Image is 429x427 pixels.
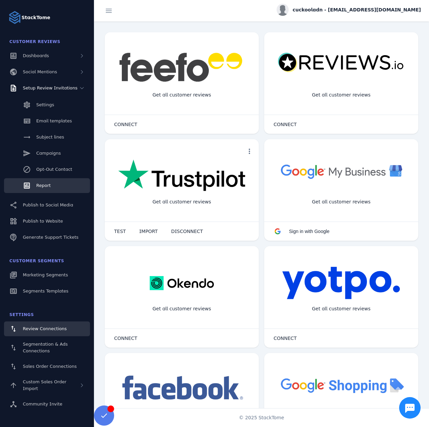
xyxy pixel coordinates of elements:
[107,332,144,345] button: CONNECT
[293,6,421,13] span: cuckooladn - [EMAIL_ADDRESS][DOMAIN_NAME]
[4,130,90,145] a: Subject lines
[4,230,90,245] a: Generate Support Tickets
[36,102,54,107] span: Settings
[4,397,90,412] a: Community Invite
[306,193,376,211] div: Get all customer reviews
[150,266,214,300] img: okendo.webp
[4,114,90,128] a: Email templates
[36,183,51,188] span: Report
[278,52,405,73] img: reviewsio.svg
[4,359,90,374] a: Sales Order Connections
[147,193,217,211] div: Get all customer reviews
[267,225,336,238] button: Sign in with Google
[36,118,72,123] span: Email templates
[282,266,400,300] img: yotpo.png
[23,219,63,224] span: Publish to Website
[171,229,203,234] span: DISCONNECT
[278,159,405,183] img: googlebusiness.png
[4,178,90,193] a: Report
[9,259,64,263] span: Customer Segments
[118,159,245,192] img: trustpilot.png
[23,288,68,294] span: Segments Templates
[277,4,421,16] button: cuckooladn - [EMAIL_ADDRESS][DOMAIN_NAME]
[278,373,405,397] img: googleshopping.png
[4,162,90,177] a: Opt-Out Contact
[301,407,381,425] div: Import Products from Google
[267,118,303,131] button: CONNECT
[23,379,66,391] span: Custom Sales Order Import
[23,202,73,207] span: Publish to Social Media
[36,151,61,156] span: Campaigns
[9,39,60,44] span: Customer Reviews
[114,229,126,234] span: TEST
[107,225,133,238] button: TEST
[306,86,376,104] div: Get all customer reviews
[23,85,78,90] span: Setup Review Invitations
[107,118,144,131] button: CONNECT
[23,53,49,58] span: Dashboards
[239,414,284,421] span: © 2025 StackTome
[23,401,62,406] span: Community Invite
[23,272,68,277] span: Marketing Segments
[139,229,158,234] span: IMPORT
[147,86,217,104] div: Get all customer reviews
[274,122,297,127] span: CONNECT
[277,4,289,16] img: profile.jpg
[9,312,34,317] span: Settings
[118,373,245,403] img: facebook.png
[21,14,50,21] strong: StackTome
[23,326,67,331] span: Review Connections
[23,69,57,74] span: Social Mentions
[267,332,303,345] button: CONNECT
[243,145,256,158] button: more
[289,229,330,234] span: Sign in with Google
[4,98,90,112] a: Settings
[36,167,72,172] span: Opt-Out Contact
[147,300,217,318] div: Get all customer reviews
[4,214,90,229] a: Publish to Website
[114,122,137,127] span: CONNECT
[36,134,64,140] span: Subject lines
[4,321,90,336] a: Review Connections
[118,52,245,82] img: feefo.png
[306,300,376,318] div: Get all customer reviews
[4,284,90,299] a: Segments Templates
[4,198,90,212] a: Publish to Social Media
[8,11,21,24] img: Logo image
[133,225,164,238] button: IMPORT
[23,235,79,240] span: Generate Support Tickets
[4,146,90,161] a: Campaigns
[23,364,77,369] span: Sales Order Connections
[114,336,137,341] span: CONNECT
[274,336,297,341] span: CONNECT
[164,225,210,238] button: DISCONNECT
[4,338,90,358] a: Segmentation & Ads Connections
[23,342,68,353] span: Segmentation & Ads Connections
[4,268,90,282] a: Marketing Segments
